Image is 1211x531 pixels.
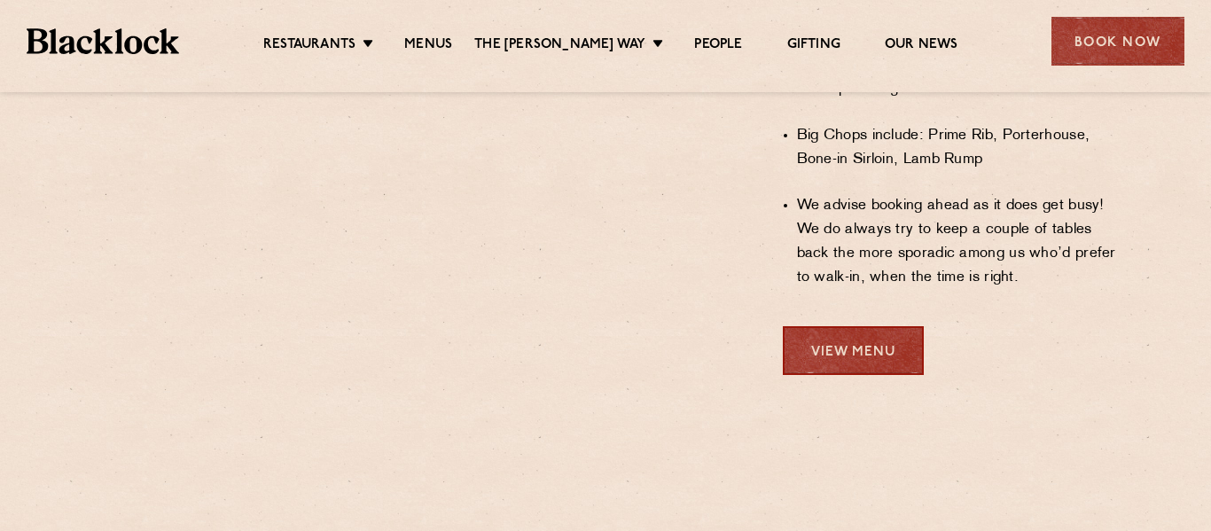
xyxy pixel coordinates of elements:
a: The [PERSON_NAME] Way [474,36,645,56]
a: Our News [885,36,958,56]
img: BL_Textured_Logo-footer-cropped.svg [27,28,179,54]
a: People [694,36,742,56]
a: Gifting [787,36,840,56]
div: Book Now [1051,17,1184,66]
li: Big Chops include: Prime Rib, Porterhouse, Bone-in Sirloin, Lamb Rump [797,124,1122,172]
a: View Menu [783,326,924,375]
a: Menus [404,36,452,56]
li: We advise booking ahead as it does get busy! We do always try to keep a couple of tables back the... [797,194,1122,290]
a: Restaurants [263,36,355,56]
